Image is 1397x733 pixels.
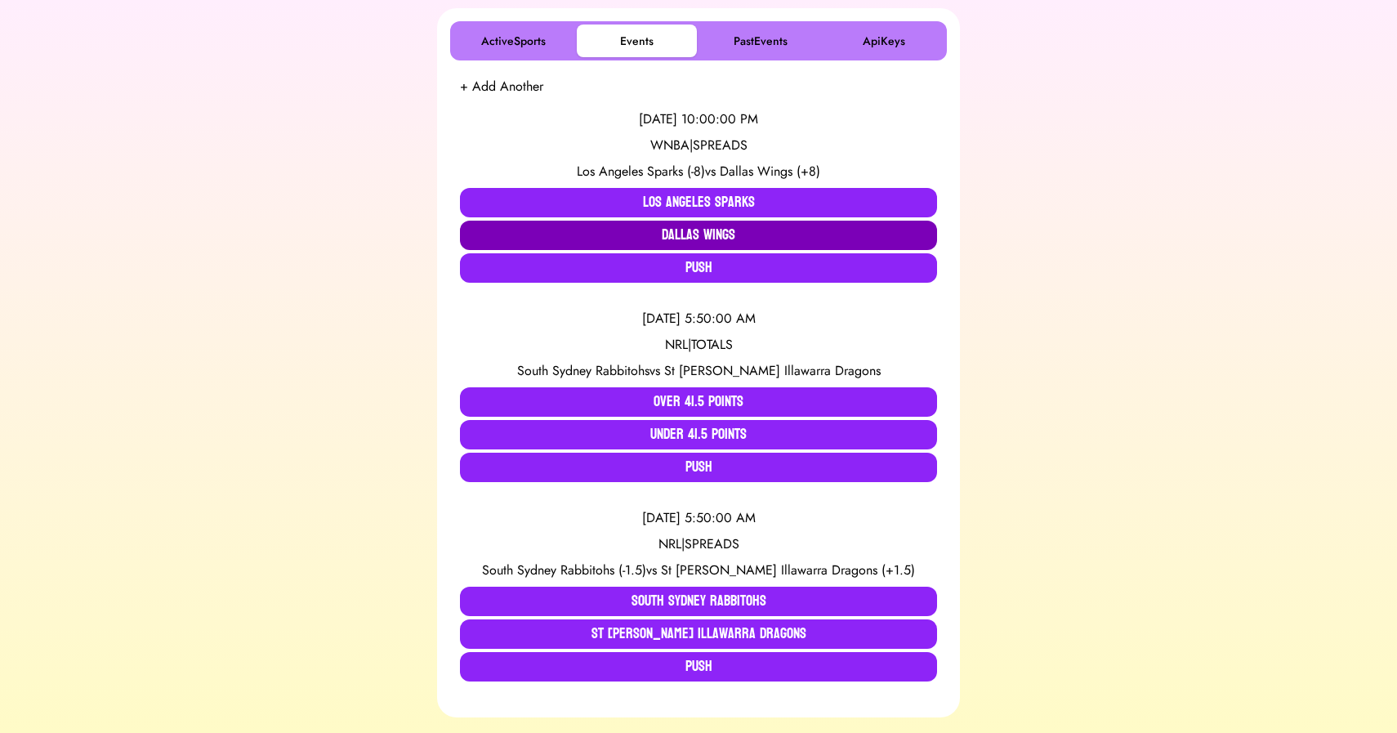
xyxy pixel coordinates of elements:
[460,619,937,649] button: St [PERSON_NAME] Illawarra Dragons
[700,25,820,57] button: PastEvents
[460,587,937,616] button: South Sydney Rabbitohs
[460,534,937,554] div: NRL | SPREADS
[460,309,937,329] div: [DATE] 5:50:00 AM
[482,561,646,579] span: South Sydney Rabbitohs (-1.5)
[517,361,649,380] span: South Sydney Rabbitohs
[460,162,937,181] div: vs
[823,25,944,57] button: ApiKeys
[460,652,937,682] button: Push
[460,361,937,381] div: vs
[460,561,937,580] div: vs
[577,25,697,57] button: Events
[460,335,937,355] div: NRL | TOTALS
[453,25,574,57] button: ActiveSports
[460,453,937,482] button: Push
[460,188,937,217] button: Los Angeles Sparks
[661,561,915,579] span: St [PERSON_NAME] Illawarra Dragons (+1.5)
[720,162,820,181] span: Dallas Wings (+8)
[460,387,937,417] button: Over 41.5 Points
[460,77,543,96] button: + Add Another
[664,361,881,380] span: St [PERSON_NAME] Illawarra Dragons
[460,136,937,155] div: WNBA | SPREADS
[460,221,937,250] button: Dallas Wings
[460,253,937,283] button: Push
[460,508,937,528] div: [DATE] 5:50:00 AM
[577,162,705,181] span: Los Angeles Sparks (-8)
[460,420,937,449] button: Under 41.5 Points
[460,110,937,129] div: [DATE] 10:00:00 PM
